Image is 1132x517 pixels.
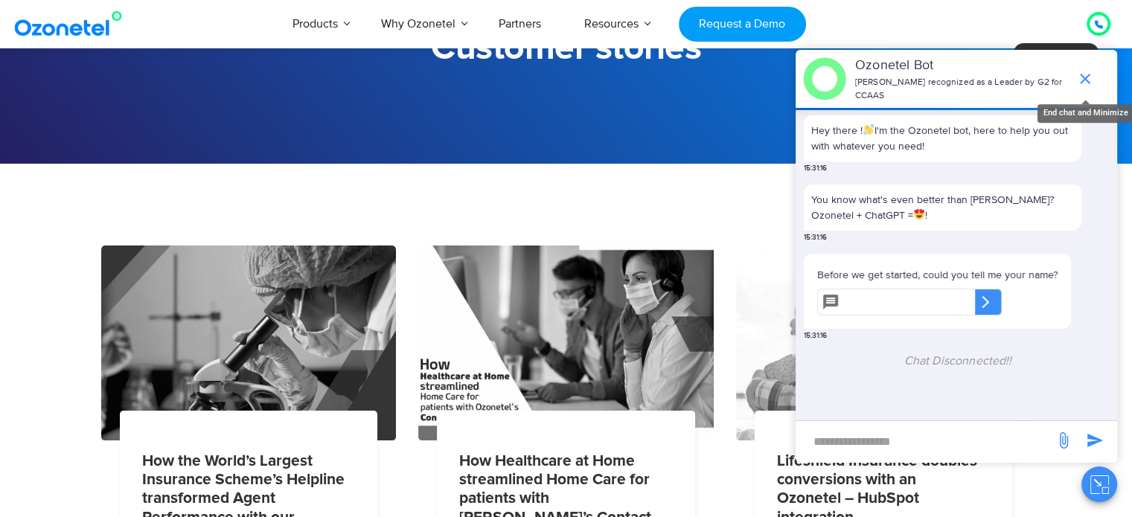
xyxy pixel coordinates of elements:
[863,124,874,135] img: 👋
[1070,64,1100,94] span: end chat or minimize
[101,28,1032,69] h1: Customer stories
[904,353,1012,368] span: Chat Disconnected!!
[914,209,924,219] img: 😍
[811,123,1074,154] p: Hey there ! I'm the Ozonetel bot, here to help you out with whatever you need!
[804,232,827,243] span: 15:31:16
[1080,426,1110,455] span: send message
[811,192,1074,223] p: You know what's even better than [PERSON_NAME]? Ozonetel + ChatGPT = !
[855,76,1069,103] p: [PERSON_NAME] recognized as a Leader by G2 for CCAAS
[804,163,827,174] span: 15:31:16
[803,428,1047,455] div: new-msg-input
[1049,426,1078,455] span: send message
[679,7,806,42] a: Request a Demo
[855,56,1069,76] p: Ozonetel Bot
[803,57,846,100] img: header
[817,267,1058,283] p: Before we get started, could you tell me your name?
[804,330,827,341] span: 15:31:16
[1081,466,1117,502] button: Close chat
